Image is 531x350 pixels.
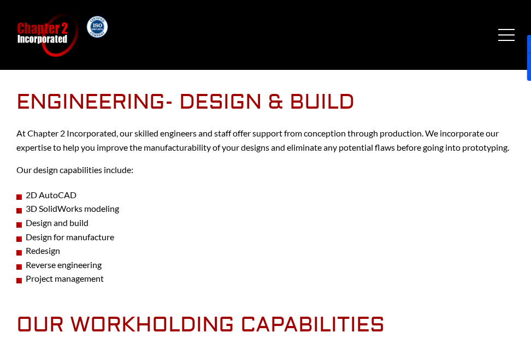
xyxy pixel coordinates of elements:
a: Chapter 2 Incorporated [16,13,79,57]
li: 3D SolidWorks modeling [16,201,515,216]
li: 2D AutoCAD [16,188,515,202]
li: Reverse engineering [16,258,515,272]
li: Design for manufacture [16,230,515,244]
p: At Chapter 2 Incorporated, our skilled engineers and staff offer support from conception through ... [16,126,515,154]
h2: Engineering- Design & Build [16,90,515,115]
li: Design and build [16,216,515,230]
li: Project management [16,271,515,286]
p: Our design capabilities include: [16,163,515,177]
li: Redesign [16,244,515,258]
h2: Our Workholding Capabilities [16,313,515,338]
button: Menu [498,29,515,41]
